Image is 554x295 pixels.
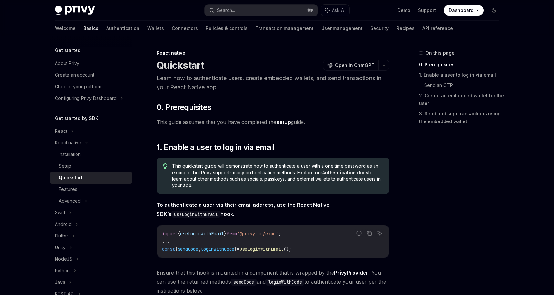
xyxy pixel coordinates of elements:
[172,21,198,36] a: Connectors
[240,246,283,252] span: useLoginWithEmail
[55,71,94,79] div: Create an account
[234,246,237,252] span: }
[55,139,81,147] div: React native
[426,49,455,57] span: On this page
[255,21,313,36] a: Transaction management
[206,21,248,36] a: Policies & controls
[418,7,436,14] a: Support
[55,21,76,36] a: Welcome
[163,163,168,169] svg: Tip
[198,246,201,252] span: ,
[59,162,71,170] div: Setup
[397,7,410,14] a: Demo
[307,8,314,13] span: ⌘ K
[59,151,81,158] div: Installation
[55,255,72,263] div: NodeJS
[424,80,504,90] a: Send an OTP
[55,232,68,240] div: Flutter
[321,21,363,36] a: User management
[422,21,453,36] a: API reference
[332,7,345,14] span: Ask AI
[157,59,204,71] h1: Quickstart
[180,231,224,237] span: useLoginWithEmail
[172,163,383,189] span: This quickstart guide will demonstrate how to authenticate a user with a one time password as an ...
[157,142,274,153] span: 1. Enable a user to log in via email
[444,5,484,16] a: Dashboard
[50,172,132,184] a: Quickstart
[237,231,278,237] span: '@privy-io/expo'
[55,59,79,67] div: About Privy
[59,185,77,193] div: Features
[55,244,66,251] div: Unity
[370,21,389,36] a: Security
[489,5,499,16] button: Toggle dark mode
[375,229,384,237] button: Ask AI
[231,279,257,286] code: sendCode
[157,202,330,217] strong: To authenticate a user via their email address, use the React Native SDK’s hook.
[237,246,240,252] span: =
[266,279,304,286] code: loginWithCode
[419,59,504,70] a: 0. Prerequisites
[59,174,83,182] div: Quickstart
[50,58,132,69] a: About Privy
[217,6,235,14] div: Search...
[55,83,101,90] div: Choose your platform
[147,21,164,36] a: Wallets
[50,81,132,92] a: Choose your platform
[171,211,221,218] code: useLoginWithEmail
[178,231,180,237] span: {
[278,231,281,237] span: ;
[335,62,374,68] span: Open in ChatGPT
[50,149,132,160] a: Installation
[162,238,170,244] span: ...
[50,184,132,195] a: Features
[55,209,65,216] div: Swift
[419,70,504,80] a: 1. Enable a user to log in via email
[55,94,117,102] div: Configuring Privy Dashboard
[175,246,178,252] span: {
[224,231,227,237] span: }
[276,119,291,126] a: setup
[55,127,67,135] div: React
[50,160,132,172] a: Setup
[419,90,504,109] a: 2. Create an embedded wallet for the user
[55,279,65,286] div: Java
[178,246,198,252] span: sendCode
[321,5,349,16] button: Ask AI
[50,69,132,81] a: Create an account
[201,246,234,252] span: loginWithCode
[419,109,504,127] a: 3. Send and sign transactions using the embedded wallet
[55,114,98,122] h5: Get started by SDK
[55,220,72,228] div: Android
[322,170,368,175] a: Authentication docs
[323,60,378,71] button: Open in ChatGPT
[162,246,175,252] span: const
[205,5,318,16] button: Search...⌘K
[55,267,70,275] div: Python
[157,102,211,112] span: 0. Prerequisites
[55,47,81,54] h5: Get started
[365,229,374,237] button: Copy the contents from the code block
[59,197,81,205] div: Advanced
[355,229,363,237] button: Report incorrect code
[227,231,237,237] span: from
[157,50,389,56] div: React native
[157,118,389,127] span: This guide assumes that you have completed the guide.
[162,231,178,237] span: import
[283,246,291,252] span: ();
[157,74,389,92] p: Learn how to authenticate users, create embedded wallets, and send transactions in your React Nat...
[55,6,95,15] img: dark logo
[83,21,98,36] a: Basics
[396,21,415,36] a: Recipes
[106,21,139,36] a: Authentication
[334,269,368,276] a: PrivyProvider
[449,7,474,14] span: Dashboard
